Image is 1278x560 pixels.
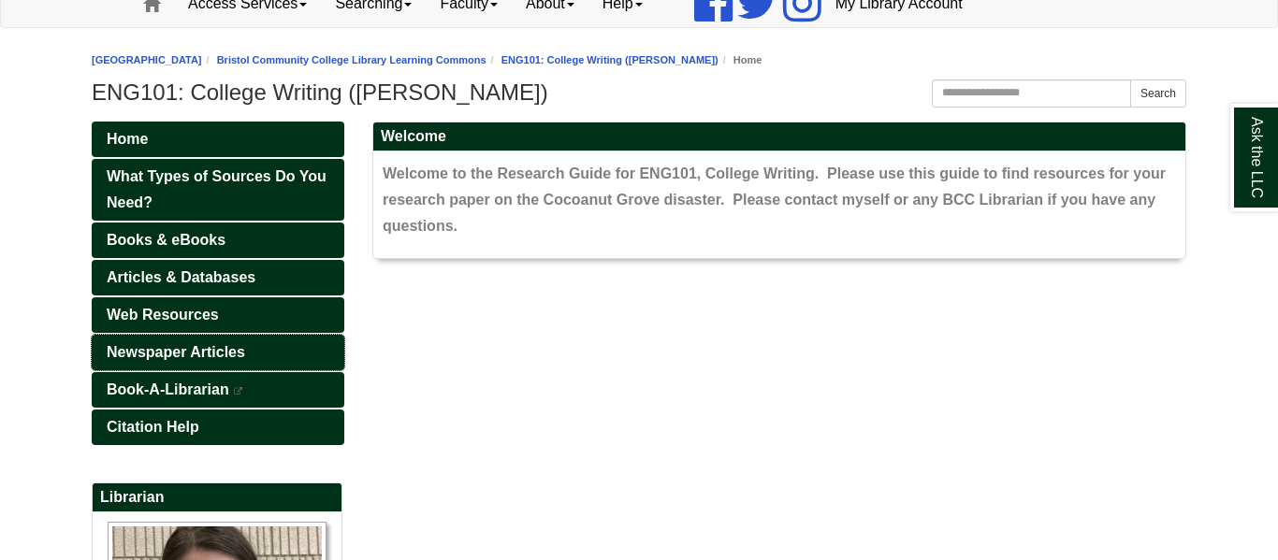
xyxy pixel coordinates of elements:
span: Articles & Databases [107,269,255,285]
a: Home [92,122,344,157]
a: Bristol Community College Library Learning Commons [217,54,487,65]
a: Books & eBooks [92,223,344,258]
span: Newspaper Articles [107,344,245,360]
h2: Welcome [373,122,1185,151]
h1: ENG101: College Writing ([PERSON_NAME]) [92,79,1186,106]
span: Books & eBooks [107,232,225,248]
button: Search [1130,79,1186,108]
h2: Librarian [93,483,341,512]
span: What Types of Sources Do You Need? [107,168,327,210]
span: Citation Help [107,419,199,435]
a: Web Resources [92,297,344,333]
a: Newspaper Articles [92,335,344,370]
i: This link opens in a new window [233,387,244,395]
span: Web Resources [107,307,219,323]
a: ENG101: College Writing ([PERSON_NAME]) [501,54,719,65]
nav: breadcrumb [92,51,1186,69]
a: Articles & Databases [92,260,344,295]
a: [GEOGRAPHIC_DATA] [92,54,202,65]
span: Home [107,131,148,147]
span: Welcome to the Research Guide for ENG101, College Writing. Please use this guide to find resource... [383,165,1166,234]
a: Book-A-Librarian [92,372,344,408]
a: Citation Help [92,409,344,445]
li: Home [719,51,762,69]
a: What Types of Sources Do You Need? [92,159,344,221]
span: Book-A-Librarian [107,381,229,397]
